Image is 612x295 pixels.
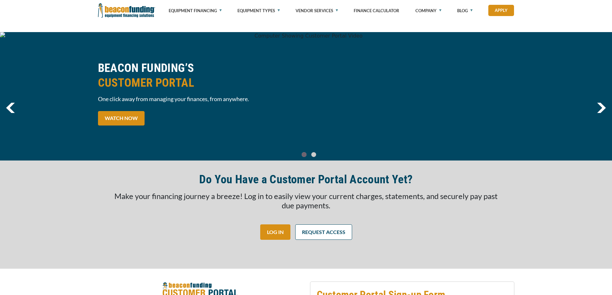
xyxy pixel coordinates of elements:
span: Make your financing journey a breeze! Log in to easily view your current charges, statements, and... [114,191,498,210]
h2: BEACON FUNDING’S [98,61,302,90]
a: LOG IN [260,224,290,240]
a: Apply [488,5,514,16]
span: CUSTOMER PORTAL [98,75,302,90]
h2: Do You Have a Customer Portal Account Yet? [199,172,412,187]
a: Go To Slide 1 [310,152,318,157]
a: REQUEST ACCESS [295,224,352,240]
a: WATCH NOW [98,111,145,126]
img: Right Navigator [597,103,606,113]
a: previous [6,103,15,113]
span: One click away from managing your finances, from anywhere. [98,95,302,103]
a: next [597,103,606,113]
img: Left Navigator [6,103,15,113]
a: Go To Slide 0 [300,152,308,157]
